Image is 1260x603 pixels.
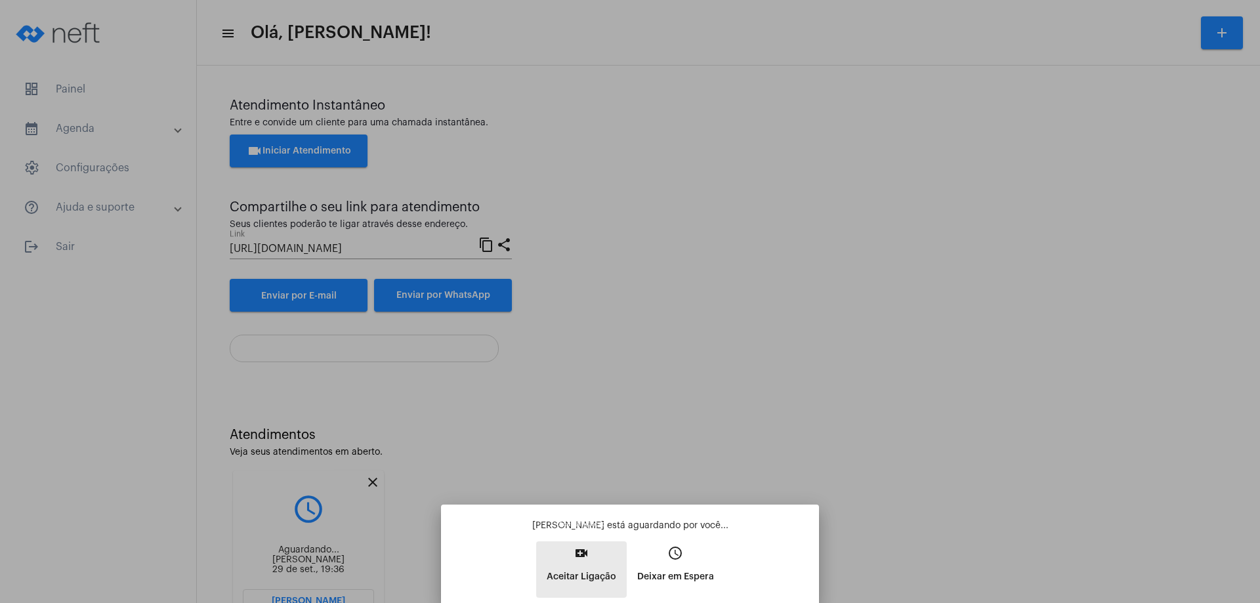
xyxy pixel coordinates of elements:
[547,565,616,589] p: Aceitar Ligação
[451,519,808,532] p: [PERSON_NAME] está aguardando por você...
[667,545,683,561] mat-icon: access_time
[574,545,589,561] mat-icon: video_call
[553,517,611,532] div: Aceitar ligação
[637,565,714,589] p: Deixar em Espera
[627,541,724,598] button: Deixar em Espera
[536,541,627,598] button: Aceitar Ligação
